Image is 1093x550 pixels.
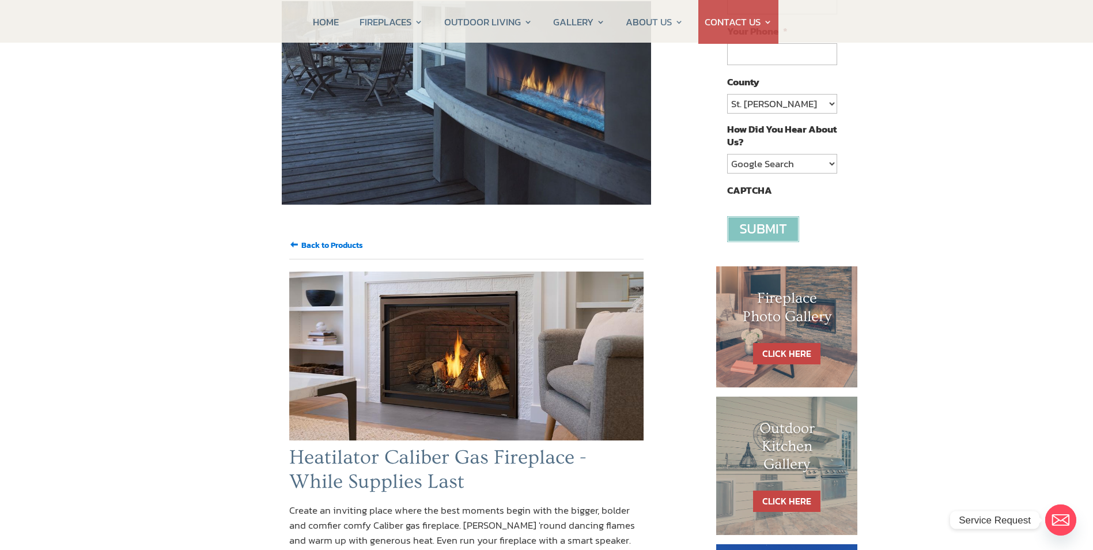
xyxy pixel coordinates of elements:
[727,123,837,148] label: How Did You Hear About Us?
[739,420,835,480] h1: Outdoor Kitchen Gallery
[753,491,820,512] a: CLICK HERE
[289,446,644,500] h1: Heatilator Caliber Gas Fireplace - While Supplies Last
[739,289,835,331] h1: Fireplace Photo Gallery
[289,272,644,440] img: HTL_CalSeries_960x456
[301,239,363,251] input: Back to Products
[727,184,772,197] label: CAPTCHA
[727,216,799,242] input: Submit
[753,343,820,364] a: CLICK HERE
[727,76,759,88] label: County
[289,237,299,252] span: 🠘
[1045,504,1076,536] a: Email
